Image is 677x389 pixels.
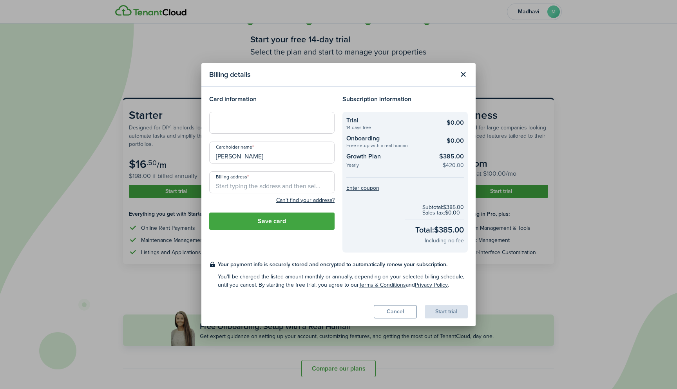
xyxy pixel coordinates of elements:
button: Save card [209,213,335,230]
button: Enter coupon [346,185,379,191]
checkout-summary-item-title: Trial [346,116,434,125]
checkout-total-main: Total: $385.00 [415,224,464,236]
checkout-summary-item-old-price: $420.00 [443,161,464,169]
h4: Card information [209,95,335,104]
checkout-summary-item-description: Yearly [346,163,434,169]
a: Privacy Policy [415,281,448,289]
button: Cancel [374,305,417,318]
checkout-total-secondary: Including no fee [425,236,464,245]
checkout-summary-item-main-price: $0.00 [447,118,464,127]
checkout-subtotal-item: Subtotal: $385.00 [422,205,464,210]
input: Start typing the address and then select from the dropdown [209,171,335,193]
button: Close modal [456,68,470,81]
h4: Subscription information [342,95,468,104]
checkout-summary-item-description: Free setup with a real human [346,143,434,148]
checkout-terms-secondary: You'll be charged the listed amount monthly or annually, depending on your selected billing sched... [218,273,468,289]
checkout-summary-item-title: Growth Plan [346,152,434,163]
checkout-summary-item-title: Onboarding [346,134,434,143]
a: Terms & Conditions [359,281,406,289]
checkout-summary-item-main-price: $385.00 [439,152,464,161]
checkout-terms-main: Your payment info is securely stored and encrypted to automatically renew your subscription. [218,260,468,269]
checkout-summary-item-description: 14 days free [346,125,434,130]
checkout-subtotal-item: Sales tax: $0.00 [422,210,464,216]
iframe: Secure card payment input frame [214,119,329,126]
modal-title: Billing details [209,67,454,82]
checkout-summary-item-main-price: $0.00 [447,136,464,145]
button: Can't find your address? [276,196,335,204]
